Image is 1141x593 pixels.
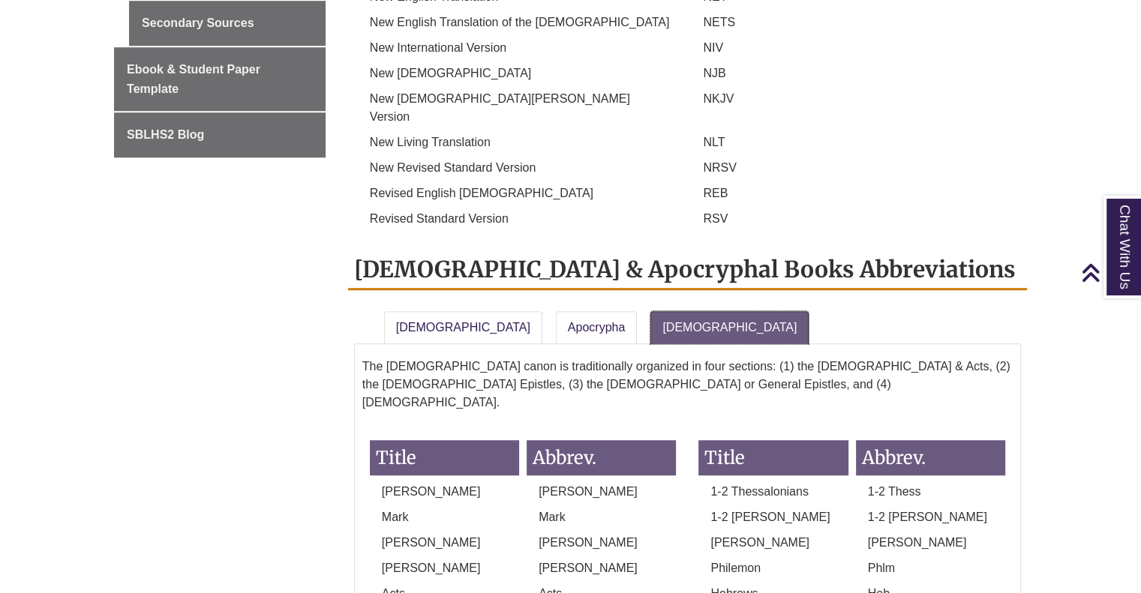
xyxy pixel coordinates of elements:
p: [PERSON_NAME] [527,559,676,577]
p: Mark [370,508,519,526]
a: [DEMOGRAPHIC_DATA] [650,311,809,344]
h3: Abbrev. [527,440,676,475]
a: [DEMOGRAPHIC_DATA] [384,311,542,344]
p: REB [691,184,1017,202]
p: [PERSON_NAME] [527,483,676,501]
span: Ebook & Student Paper Template [127,63,260,95]
p: NJB [691,64,1017,82]
h2: [DEMOGRAPHIC_DATA] & Apocryphal Books Abbreviations [348,250,1027,290]
p: The [DEMOGRAPHIC_DATA] canon is traditionally organized in four sections: (1) the [DEMOGRAPHIC_DA... [362,352,1013,418]
p: New [DEMOGRAPHIC_DATA] [358,64,684,82]
a: Apocrypha [556,311,638,344]
p: Mark [527,508,676,526]
p: NETS [691,13,1017,31]
p: New [DEMOGRAPHIC_DATA][PERSON_NAME] Version [358,90,684,126]
p: Revised English [DEMOGRAPHIC_DATA] [358,184,684,202]
p: [PERSON_NAME] [370,483,519,501]
p: Phlm [856,559,1005,577]
p: 1-2 [PERSON_NAME] [698,508,848,526]
p: [PERSON_NAME] [856,534,1005,552]
h3: Title [698,440,848,475]
a: SBLHS2 Blog [114,112,326,157]
a: Ebook & Student Paper Template [114,47,326,111]
p: NLT [691,133,1017,151]
p: [PERSON_NAME] [698,534,848,552]
p: 1-2 [PERSON_NAME] [856,508,1005,526]
p: New English Translation of the [DEMOGRAPHIC_DATA] [358,13,684,31]
p: 1-2 Thessalonians [698,483,848,501]
a: Back to Top [1081,262,1137,283]
a: Secondary Sources [129,1,326,46]
span: SBLHS2 Blog [127,128,204,141]
p: [PERSON_NAME] [527,534,676,552]
p: 1-2 Thess [856,483,1005,501]
p: New Living Translation [358,133,684,151]
p: NIV [691,39,1017,57]
p: Philemon [698,559,848,577]
h3: Abbrev. [856,440,1005,475]
p: Revised Standard Version [358,210,684,228]
p: RSV [691,210,1017,228]
p: [PERSON_NAME] [370,534,519,552]
h3: Title [370,440,519,475]
p: New Revised Standard Version [358,159,684,177]
p: [PERSON_NAME] [370,559,519,577]
p: New International Version [358,39,684,57]
p: NRSV [691,159,1017,177]
p: NKJV [691,90,1017,108]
